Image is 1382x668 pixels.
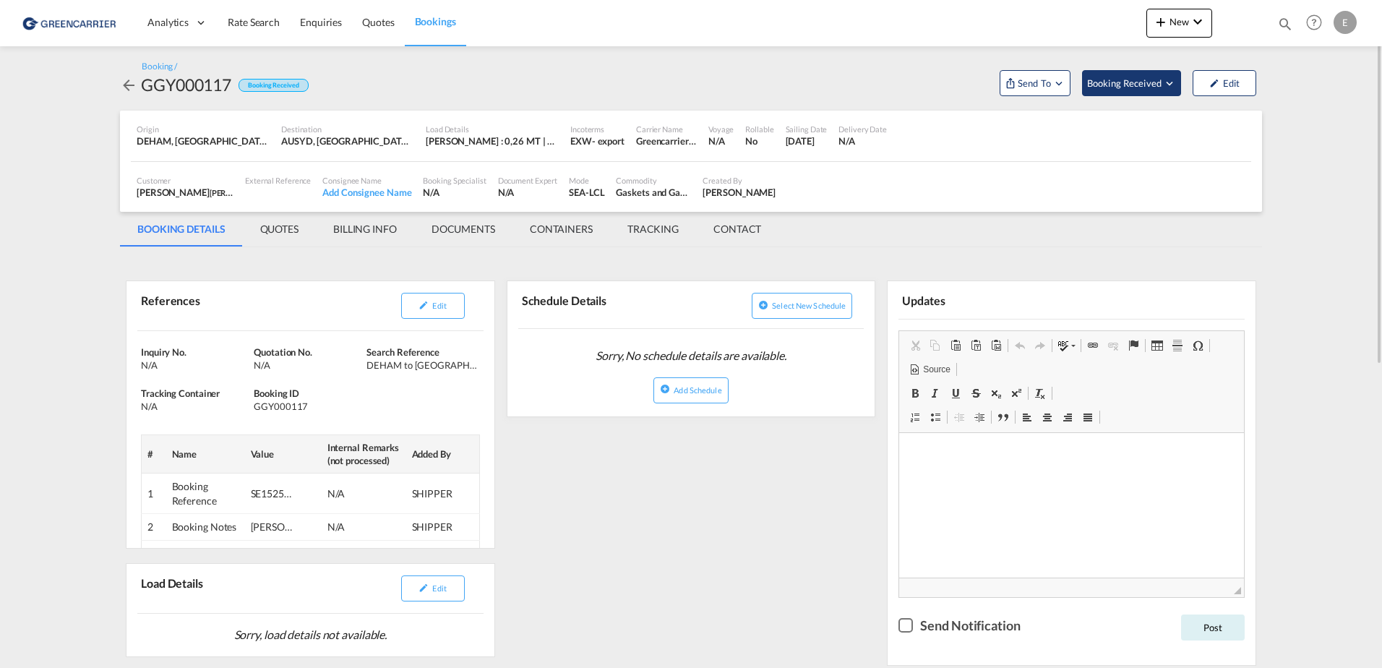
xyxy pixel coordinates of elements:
[986,384,1006,403] a: Subscript
[120,212,778,247] md-pagination-wrapper: Use the left and right arrow keys to navigate between tabs
[993,408,1013,427] a: Block Quote
[432,301,446,310] span: Edit
[1147,336,1167,355] a: Table
[945,384,966,403] a: Underline (Ctrl+U)
[518,287,688,322] div: Schedule Details
[166,541,245,581] td: Marks & Numbers
[254,346,312,358] span: Quotation No.
[406,474,480,514] td: SHIPPER
[1083,336,1103,355] a: Link (Ctrl+K)
[498,175,558,186] div: Document Expert
[426,124,559,134] div: Load Details
[590,342,792,369] span: Sorry, No schedule details are available.
[432,583,446,593] span: Edit
[1302,10,1326,35] span: Help
[745,124,773,134] div: Rollable
[966,384,986,403] a: Strikethrough
[141,400,250,413] div: N/A
[898,616,1020,635] md-checkbox: Checkbox No Ink
[653,377,728,403] button: icon-plus-circleAdd Schedule
[1152,13,1169,30] md-icon: icon-plus 400-fg
[254,387,299,399] span: Booking ID
[838,134,887,147] div: N/A
[423,186,486,199] div: N/A
[120,77,137,94] md-icon: icon-arrow-left
[570,134,592,147] div: EXW
[949,408,969,427] a: Decrease Indent
[570,124,625,134] div: Incoterms
[1334,11,1357,34] div: E
[616,186,691,199] div: Gaskets and Gasket Material, Automotive
[142,434,166,473] th: #
[905,408,925,427] a: Insert/Remove Numbered List
[1037,408,1057,427] a: Center
[1277,16,1293,38] div: icon-magnify
[141,346,186,358] span: Inquiry No.
[322,186,411,199] div: Add Consignee Name
[1054,336,1079,355] a: Spell Check As You Type
[1006,384,1026,403] a: Superscript
[251,487,294,501] div: SE1525090119
[745,134,773,147] div: No
[616,175,691,186] div: Commodity
[322,434,406,473] th: Internal Remarks (not processed)
[142,474,166,514] td: 1
[239,79,308,93] div: Booking Received
[316,212,414,247] md-tab-item: BILLING INFO
[786,134,828,147] div: 29 Sep 2025
[210,187,410,198] span: [PERSON_NAME] AIR + SEA GMBH [GEOGRAPHIC_DATA]
[419,583,429,593] md-icon: icon-pencil
[660,384,670,394] md-icon: icon-plus-circle
[674,385,721,395] span: Add Schedule
[141,359,250,372] div: N/A
[1193,70,1256,96] button: icon-pencilEdit
[569,186,604,199] div: SEA-LCL
[414,212,512,247] md-tab-item: DOCUMENTS
[166,434,245,473] th: Name
[142,514,166,541] td: 2
[166,514,245,541] td: Booking Notes
[142,61,177,73] div: Booking /
[899,433,1244,578] iframe: Editor, editor2
[925,384,945,403] a: Italic (Ctrl+I)
[362,16,394,28] span: Quotes
[1302,10,1334,36] div: Help
[1167,336,1188,355] a: Insert Horizontal Line
[752,293,852,319] button: icon-plus-circleSelect new schedule
[126,621,494,648] div: Sorry, load details not available.
[300,16,342,28] span: Enquiries
[925,336,945,355] a: Copy (Ctrl+C)
[142,541,166,581] td: 3
[22,7,119,39] img: 1378a7308afe11ef83610d9e779c6b34.png
[610,212,696,247] md-tab-item: TRACKING
[120,212,243,247] md-tab-item: BOOKING DETAILS
[1189,13,1206,30] md-icon: icon-chevron-down
[137,287,307,325] div: References
[1277,16,1293,32] md-icon: icon-magnify
[281,134,414,147] div: AUSYD, Sydney, Australia, Oceania, Oceania
[1017,408,1037,427] a: Align Left
[786,124,828,134] div: Sailing Date
[921,364,950,376] span: Source
[696,212,778,247] md-tab-item: CONTACT
[243,212,316,247] md-tab-item: QUOTES
[406,541,480,581] td: SHIPPER
[1000,70,1070,96] button: Open demo menu
[1030,384,1050,403] a: Remove Format
[141,387,220,399] span: Tracking Container
[137,175,233,186] div: Customer
[366,346,439,358] span: Search Reference
[1057,408,1078,427] a: Align Right
[423,175,486,186] div: Booking Specialist
[254,400,363,413] div: GGY000117
[512,212,610,247] md-tab-item: CONTAINERS
[120,73,141,96] div: icon-arrow-left
[1087,76,1163,90] span: Booking Received
[137,134,270,147] div: DEHAM, Hamburg, Germany, Western Europe, Europe
[838,124,887,134] div: Delivery Date
[703,175,776,186] div: Created By
[898,287,1068,312] div: Updates
[1010,336,1030,355] a: Undo (Ctrl+Z)
[703,186,776,199] div: Myra Kraushaar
